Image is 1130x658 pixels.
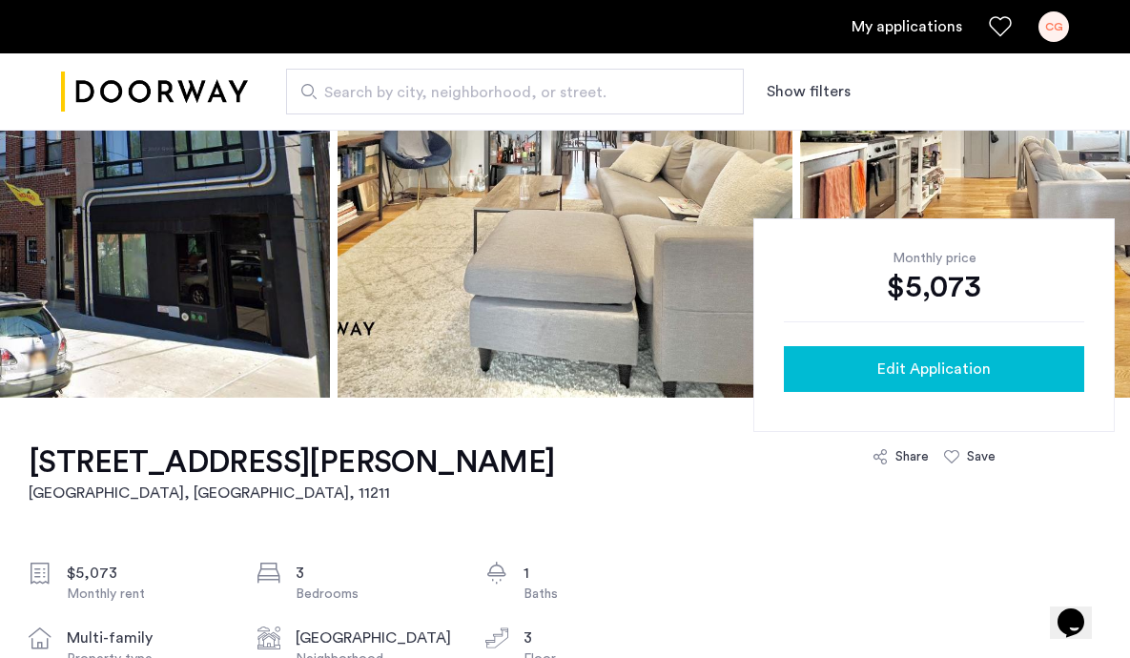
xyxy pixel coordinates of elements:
a: My application [852,15,962,38]
iframe: chat widget [1050,582,1111,639]
div: CG [1038,11,1069,42]
div: Monthly rent [67,585,227,604]
div: 3 [296,562,456,585]
div: $5,073 [67,562,227,585]
h2: [GEOGRAPHIC_DATA], [GEOGRAPHIC_DATA] , 11211 [29,482,555,504]
button: button [784,346,1084,392]
div: $5,073 [784,268,1084,306]
div: Save [967,447,996,466]
img: logo [61,56,248,128]
button: Show or hide filters [767,80,851,103]
span: Edit Application [877,358,991,380]
a: Favorites [989,15,1012,38]
div: Bedrooms [296,585,456,604]
div: Baths [524,585,684,604]
span: Search by city, neighborhood, or street. [324,81,690,104]
a: [STREET_ADDRESS][PERSON_NAME][GEOGRAPHIC_DATA], [GEOGRAPHIC_DATA], 11211 [29,443,555,504]
h1: [STREET_ADDRESS][PERSON_NAME] [29,443,555,482]
div: multi-family [67,627,227,649]
div: Share [895,447,929,466]
a: Cazamio logo [61,56,248,128]
div: 3 [524,627,684,649]
input: Apartment Search [286,69,744,114]
div: 1 [524,562,684,585]
div: Monthly price [784,249,1084,268]
div: [GEOGRAPHIC_DATA] [296,627,456,649]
